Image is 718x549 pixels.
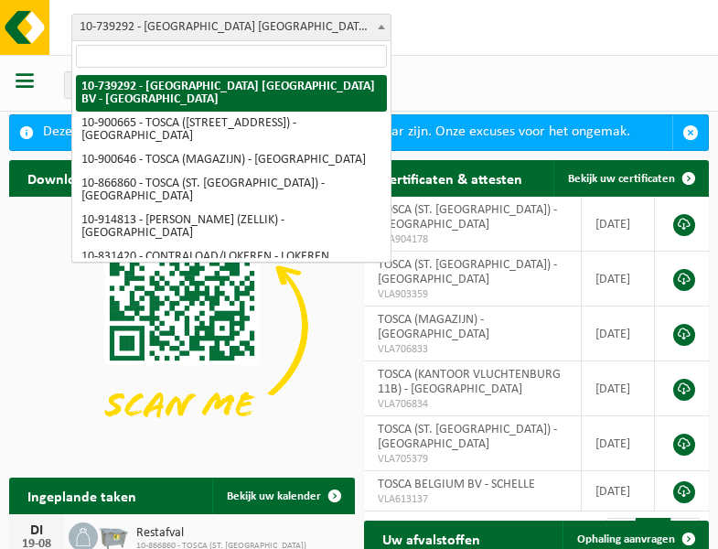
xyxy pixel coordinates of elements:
[378,423,557,451] span: TOSCA (ST. [GEOGRAPHIC_DATA]) - [GEOGRAPHIC_DATA]
[18,523,55,538] div: DI
[212,478,353,514] a: Bekijk uw kalender
[582,307,655,361] td: [DATE]
[76,112,387,148] li: 10-900665 - TOSCA ([STREET_ADDRESS]) - [GEOGRAPHIC_DATA]
[378,342,568,357] span: VLA706833
[378,232,568,247] span: VLA904178
[378,258,557,286] span: TOSCA (ST. [GEOGRAPHIC_DATA]) - [GEOGRAPHIC_DATA]
[378,203,557,231] span: TOSCA (ST. [GEOGRAPHIC_DATA]) - [GEOGRAPHIC_DATA]
[136,526,306,541] span: Restafval
[582,252,655,307] td: [DATE]
[378,287,568,302] span: VLA903359
[9,197,355,456] img: Download de VHEPlus App
[582,197,655,252] td: [DATE]
[577,533,675,545] span: Ophaling aanvragen
[76,148,387,172] li: 10-900646 - TOSCA (MAGAZIJN) - [GEOGRAPHIC_DATA]
[378,313,489,341] span: TOSCA (MAGAZIJN) - [GEOGRAPHIC_DATA]
[76,172,387,209] li: 10-866860 - TOSCA (ST. [GEOGRAPHIC_DATA]) - [GEOGRAPHIC_DATA]
[553,160,707,197] a: Bekijk uw certificaten
[378,397,568,412] span: VLA706834
[378,368,561,396] span: TOSCA (KANTOOR VLUCHTENBURG 11B) - [GEOGRAPHIC_DATA]
[71,14,391,41] span: 10-739292 - TOSCA BELGIUM BV - SCHELLE
[582,471,655,511] td: [DATE]
[72,15,391,40] span: 10-739292 - TOSCA BELGIUM BV - SCHELLE
[9,160,253,196] h2: Download nu de Vanheede+ app!
[76,209,387,245] li: 10-914813 - [PERSON_NAME] (ZELLIK) - [GEOGRAPHIC_DATA]
[76,75,387,112] li: 10-739292 - [GEOGRAPHIC_DATA] [GEOGRAPHIC_DATA] BV - [GEOGRAPHIC_DATA]
[568,173,675,185] span: Bekijk uw certificaten
[43,115,672,150] div: Deze avond zal MyVanheede van 18u tot 21u niet bereikbaar zijn. Onze excuses voor het ongemak.
[227,490,321,502] span: Bekijk uw kalender
[76,245,387,269] li: 10-831420 - CONTRALOAD/LOKEREN - LOKEREN
[9,478,155,513] h2: Ingeplande taken
[582,361,655,416] td: [DATE]
[378,492,568,507] span: VLA613137
[364,160,541,196] h2: Certificaten & attesten
[378,478,535,491] span: TOSCA BELGIUM BV - SCHELLE
[378,452,568,467] span: VLA705379
[582,416,655,471] td: [DATE]
[64,71,182,99] button: Vestigingen(5/5)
